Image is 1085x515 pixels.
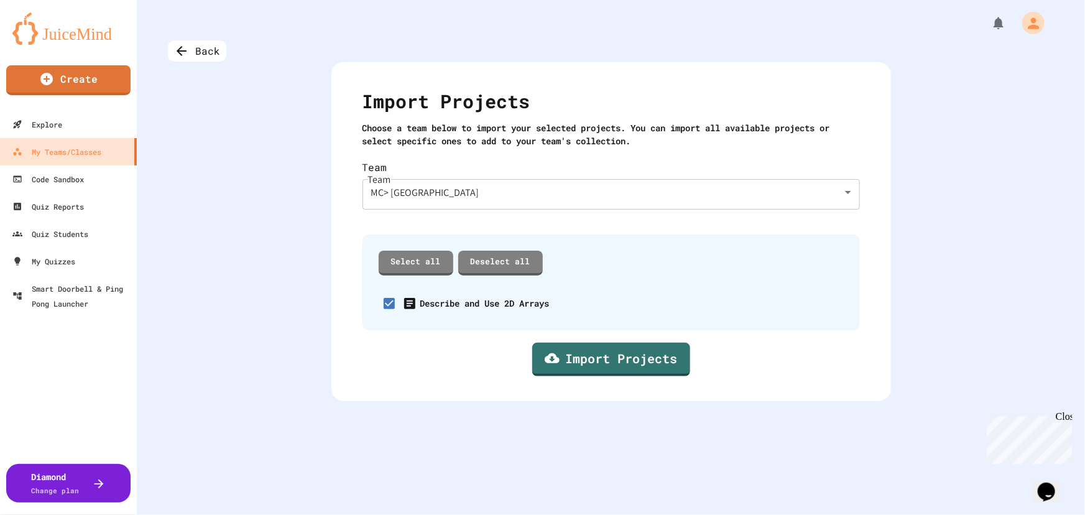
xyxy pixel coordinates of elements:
[32,486,80,495] span: Change plan
[6,65,131,95] a: Create
[12,226,88,241] div: Quiz Students
[532,343,690,376] a: Import Projects
[12,254,75,269] div: My Quizzes
[420,297,550,310] div: Describe and Use 2D Arrays
[362,160,860,175] label: Team
[968,12,1009,34] div: My Notifications
[12,144,101,159] div: My Teams/Classes
[12,12,124,45] img: logo-orange.svg
[982,411,1073,464] iframe: chat widget
[362,87,860,121] div: Import Projects
[12,281,132,311] div: Smart Doorbell & Ping Pong Launcher
[32,470,80,496] div: Diamond
[1009,9,1048,37] div: My Account
[12,199,84,214] div: Quiz Reports
[12,117,62,132] div: Explore
[5,5,86,79] div: Chat with us now!Close
[379,251,453,276] a: Select all
[362,175,860,210] div: MC> [GEOGRAPHIC_DATA]
[362,121,860,147] div: Choose a team below to import your selected projects. You can import all available projects or se...
[168,40,226,62] div: Back
[1033,465,1073,503] iframe: chat widget
[12,172,84,187] div: Code Sandbox
[458,251,543,276] a: Deselect all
